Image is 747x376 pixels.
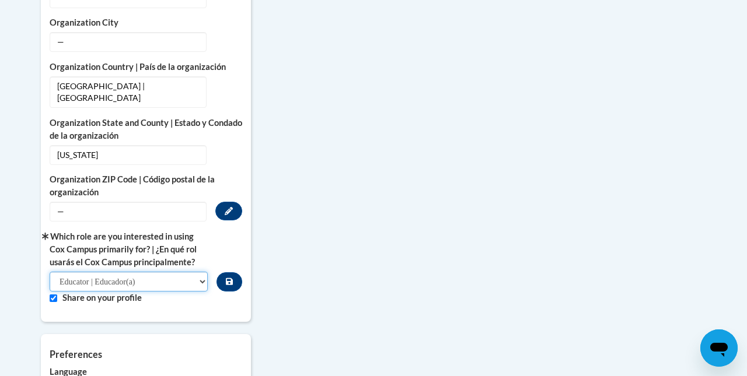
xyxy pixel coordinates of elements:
[50,202,207,222] span: —
[50,349,242,360] h5: Preferences
[50,32,207,52] span: —
[700,329,738,367] iframe: Button to launch messaging window
[50,16,242,29] label: Organization City
[62,291,242,304] label: Share on your profile
[50,117,242,142] label: Organization State and County | Estado y Condado de la organización
[50,145,207,165] span: [US_STATE]
[50,230,208,269] label: Which role are you interested in using Cox Campus primarily for? | ¿En qué rol usarás el Cox Camp...
[50,61,242,73] label: Organization Country | País de la organización
[50,76,207,108] span: [GEOGRAPHIC_DATA] | [GEOGRAPHIC_DATA]
[50,173,242,199] label: Organization ZIP Code | Código postal de la organización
